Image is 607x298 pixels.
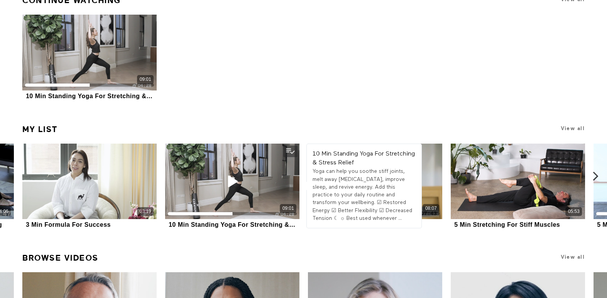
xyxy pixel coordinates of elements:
div: 05:53 [568,208,580,215]
div: 10 Min Standing Yoga For Stretching & Stress Relief [169,221,296,228]
button: Remove from my list [283,146,298,157]
div: 09:01 [283,205,294,212]
div: 03:19 [140,208,151,215]
div: 3 Min Formula For Success [26,221,111,228]
div: 5 Min Stretching For Stiff Muscles [454,221,560,228]
strong: 10 Min Standing Yoga For Stretching & Stress Relief [313,151,415,166]
div: Yoga can help you soothe stiff joints, melt away [MEDICAL_DATA], improve sleep, and revive energy... [313,167,416,222]
a: Browse Videos [22,250,99,266]
a: 5 Min Stretching For Stiff Muscles05:535 Min Stretching For Stiff Muscles [451,144,585,229]
a: View all [561,126,585,131]
a: 3 Min Formula For Success03:193 Min Formula For Success [22,144,157,229]
a: 10 Min Standing Yoga For Stretching & Stress Relief09:0110 Min Standing Yoga For Stretching & Str... [165,144,299,229]
div: 09:01 [140,76,151,83]
div: 10 Min Standing Yoga For Stretching & Stress Relief [26,92,153,100]
a: My list [22,121,58,137]
a: 10 Min Standing Yoga For Stretching & Stress Relief09:0110 Min Standing Yoga For Stretching & Str... [22,15,157,100]
div: 08:07 [425,205,437,212]
a: View all [561,254,585,260]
